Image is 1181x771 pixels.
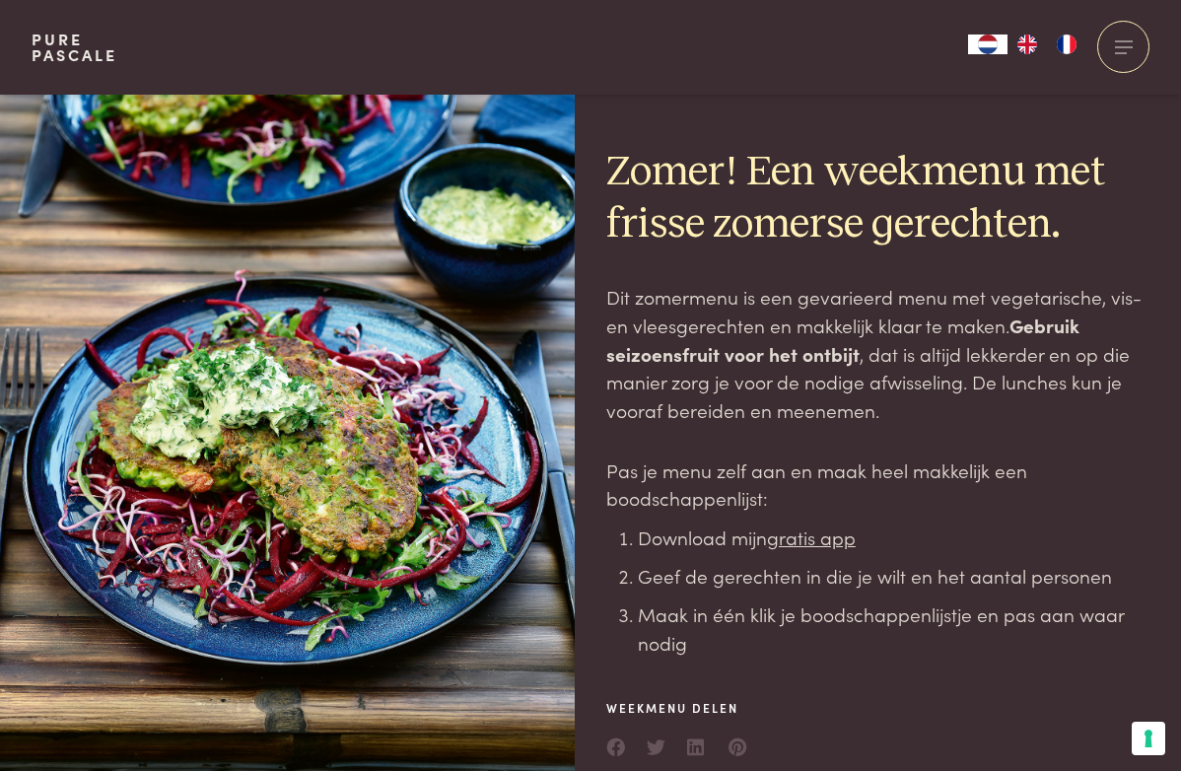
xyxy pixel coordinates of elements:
[638,524,1149,552] li: Download mijn
[1047,35,1086,54] a: FR
[1007,35,1047,54] a: EN
[606,699,748,717] span: Weekmenu delen
[32,32,117,63] a: PurePascale
[606,283,1149,424] p: Dit zomermenu is een gevarieerd menu met vegetarische, vis- en vleesgerechten en makkelijk klaar ...
[606,312,1079,367] strong: Gebruik seizoensfruit voor het ontbijt
[606,147,1149,251] h2: Zomer! Een weekmenu met frisse zomerse gerechten.
[767,524,856,550] a: gratis app
[968,35,1007,54] a: NL
[638,562,1149,591] li: Geef de gerechten in die je wilt en het aantal personen
[1132,722,1165,755] button: Uw voorkeuren voor toestemming voor trackingtechnologieën
[1007,35,1086,54] ul: Language list
[968,35,1086,54] aside: Language selected: Nederlands
[606,456,1149,513] p: Pas je menu zelf aan en maak heel makkelijk een boodschappenlijst:
[968,35,1007,54] div: Language
[638,600,1149,657] li: Maak in één klik je boodschappenlijstje en pas aan waar nodig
